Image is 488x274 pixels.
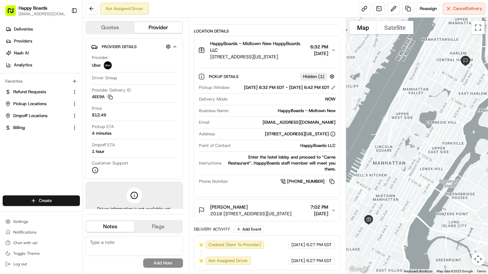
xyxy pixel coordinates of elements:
[3,228,80,237] button: Notifications
[92,75,117,81] span: Driver Group
[92,160,128,166] span: Customer Support
[199,160,221,166] span: Instructions
[134,221,182,232] button: Flags
[97,206,171,212] span: Driver information is not available yet.
[348,265,370,274] a: Open this area in Google Maps (opens a new window)
[230,96,336,102] div: NOW
[7,6,20,20] img: Nash
[194,29,341,34] div: Location Details
[7,149,12,154] div: 📗
[404,269,433,274] button: Keyboard shortcuts
[13,240,37,245] span: Chat with us!
[224,154,336,172] div: Enter the hotel lobby and proceed to “Carne Restaurant”. HappyBoards staff member will meet you t...
[420,6,437,12] span: Reassign
[13,219,28,224] span: Settings
[194,200,340,221] button: [PERSON_NAME]2018 [STREET_ADDRESS][US_STATE]7:02 PM[DATE]
[437,269,473,273] span: Map data ©2025 Google
[209,242,261,248] span: Created (Sent To Provider)
[5,101,69,107] a: Pickup Locations
[103,85,121,93] button: See all
[3,60,83,70] a: Analytics
[3,99,80,109] button: Pickup Locations
[13,113,47,119] span: Dropoff Locations
[102,44,137,49] span: Provider Details
[377,21,413,34] button: Show satellite imagery
[14,38,32,44] span: Providers
[93,103,106,108] span: [DATE]
[471,252,485,266] button: Map camera controls
[209,258,248,264] span: Not Assigned Driver
[3,238,80,247] button: Chat with us!
[7,26,121,37] p: Welcome 👋
[92,62,101,68] span: Uber
[3,249,80,258] button: Toggle Theme
[92,124,114,130] span: Pickup ETA
[194,227,230,232] div: Delivery Activity
[310,210,328,217] span: [DATE]
[56,149,61,154] div: 💻
[199,119,210,125] span: Email
[199,96,227,102] span: Delivery Mode
[19,5,47,11] button: Happy Boards
[291,242,305,248] span: [DATE]
[30,63,109,70] div: Start new chat
[199,108,228,114] span: Business Name
[210,204,248,210] span: [PERSON_NAME]
[310,50,328,57] span: [DATE]
[199,178,228,184] span: Phone Number
[92,87,131,93] span: Provider Delivery ID
[471,21,485,34] button: Toggle fullscreen view
[244,85,335,91] div: [DATE] 6:32 PM EDT - [DATE] 6:42 PM EDT
[66,164,80,169] span: Pylon
[3,217,80,226] button: Settings
[287,178,325,184] span: [PHONE_NUMBER]
[92,112,106,118] span: $12.49
[30,70,91,75] div: We're available if you need us!
[26,120,39,126] span: [DATE]
[4,145,53,157] a: 📗Knowledge Base
[14,63,26,75] img: 1732323095091-59ea418b-cfe3-43c8-9ae0-d0d06d6fd42c
[210,40,308,53] span: HappyBoards - Midtown New HappyBoards LLC
[63,148,106,155] span: API Documentation
[14,62,32,68] span: Analytics
[194,64,340,197] div: HappyBoards - Midtown New HappyBoards LLC[STREET_ADDRESS][US_STATE]6:32 PM[DATE]
[134,22,182,33] button: Provider
[310,43,328,50] span: 6:32 PM
[13,103,19,108] img: 1736555255976-a54dd68f-1ca7-489b-9aae-adbdc363a1c4
[199,143,231,149] span: Point of Contact
[199,131,215,137] span: Address
[92,105,102,111] span: Price
[53,145,109,157] a: 💻API Documentation
[210,210,291,217] span: 2018 [STREET_ADDRESS][US_STATE]
[291,258,305,264] span: [DATE]
[7,63,19,75] img: 1736555255976-a54dd68f-1ca7-489b-9aae-adbdc363a1c4
[477,269,486,273] a: Terms (opens in new tab)
[5,89,69,95] a: Refund Requests
[210,53,308,60] span: [STREET_ADDRESS][US_STATE]
[91,41,177,52] button: Provider Details
[231,108,336,114] div: HappyBoards - Midtown New
[86,221,134,232] button: Notes
[265,131,335,137] div: [STREET_ADDRESS][US_STATE]
[303,74,324,80] span: Hidden ( 1 )
[21,103,88,108] span: [PERSON_NAME] [PERSON_NAME]
[443,3,485,15] button: CancelDelivery
[13,89,46,95] span: Refund Requests
[92,94,113,100] button: 4EE9A
[194,36,340,64] button: HappyBoards - Midtown New HappyBoards LLC[STREET_ADDRESS][US_STATE]6:32 PM[DATE]
[306,242,332,248] span: 6:27 PM EDT
[104,61,112,69] img: uber-new-logo.jpeg
[7,96,17,107] img: Dianne Alexi Soriano
[92,149,104,155] div: 1 hour
[234,225,264,233] button: Add Event
[22,120,24,126] span: •
[5,113,69,119] a: Dropoff Locations
[3,48,83,58] a: Nash AI
[89,103,91,108] span: •
[13,251,40,256] span: Toggle Theme
[13,230,36,235] span: Notifications
[19,11,66,17] button: [EMAIL_ADDRESS][DOMAIN_NAME]
[92,142,115,148] span: Dropoff ETA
